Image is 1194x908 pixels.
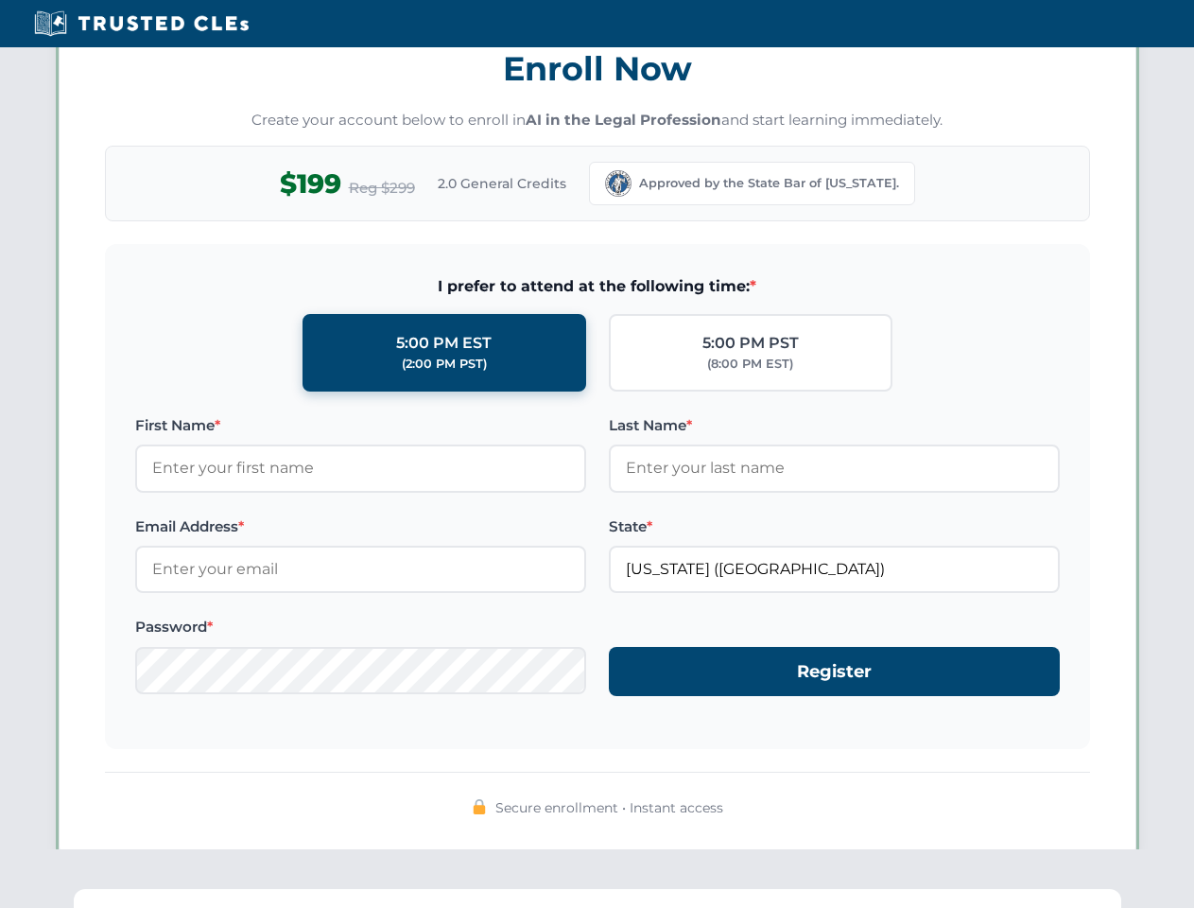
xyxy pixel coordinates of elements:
label: First Name [135,414,586,437]
div: (8:00 PM EST) [707,355,793,374]
span: I prefer to attend at the following time: [135,274,1060,299]
button: Register [609,647,1060,697]
strong: AI in the Legal Profession [526,111,721,129]
input: Nevada (NV) [609,546,1060,593]
label: State [609,515,1060,538]
div: 5:00 PM PST [702,331,799,356]
img: 🔒 [472,799,487,814]
input: Enter your email [135,546,586,593]
img: Trusted CLEs [28,9,254,38]
label: Email Address [135,515,586,538]
span: Reg $299 [349,177,415,200]
input: Enter your last name [609,445,1060,492]
label: Password [135,616,586,638]
div: 5:00 PM EST [396,331,492,356]
div: (2:00 PM PST) [402,355,487,374]
span: Approved by the State Bar of [US_STATE]. [639,174,899,193]
p: Create your account below to enroll in and start learning immediately. [105,110,1090,131]
input: Enter your first name [135,445,586,492]
label: Last Name [609,414,1060,437]
img: Nevada Bar [605,170,632,197]
span: 2.0 General Credits [438,173,566,194]
h3: Enroll Now [105,39,1090,98]
span: Secure enrollment • Instant access [495,797,723,818]
span: $199 [280,163,341,205]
